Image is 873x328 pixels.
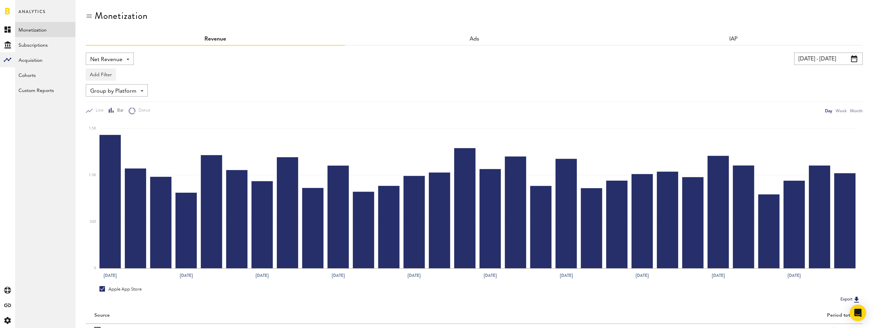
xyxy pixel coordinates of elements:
img: Export [852,295,861,304]
a: Subscriptions [15,37,75,52]
span: Line [93,108,104,114]
div: Source [94,313,110,318]
text: 1.0K [89,173,96,177]
text: 0 [94,267,96,270]
div: Week [836,107,847,114]
text: [DATE] [788,272,801,279]
text: [DATE] [712,272,725,279]
a: IAP [729,36,738,42]
button: Export [838,295,863,304]
span: Bar [114,108,123,114]
div: Open Intercom Messenger [850,305,866,321]
a: Custom Reports [15,82,75,98]
div: Month [850,107,863,114]
a: Acquisition [15,52,75,67]
text: 1.5K [89,127,96,130]
text: [DATE] [104,272,117,279]
div: Day [825,107,832,114]
text: [DATE] [180,272,193,279]
text: [DATE] [408,272,421,279]
div: Monetization [95,10,148,21]
text: [DATE] [484,272,497,279]
button: Add Filter [86,68,116,81]
a: Revenue [204,36,226,42]
text: 500 [90,220,96,224]
text: [DATE] [560,272,573,279]
div: Apple App Store [99,286,142,292]
span: Donut [135,108,150,114]
div: Period total [483,313,854,318]
text: [DATE] [636,272,649,279]
span: Group by Platform [90,86,137,97]
a: Monetization [15,22,75,37]
a: Cohorts [15,67,75,82]
span: Ads [470,36,479,42]
span: Net Revenue [90,54,122,66]
span: Analytics [19,8,46,22]
text: [DATE] [256,272,269,279]
text: [DATE] [332,272,345,279]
